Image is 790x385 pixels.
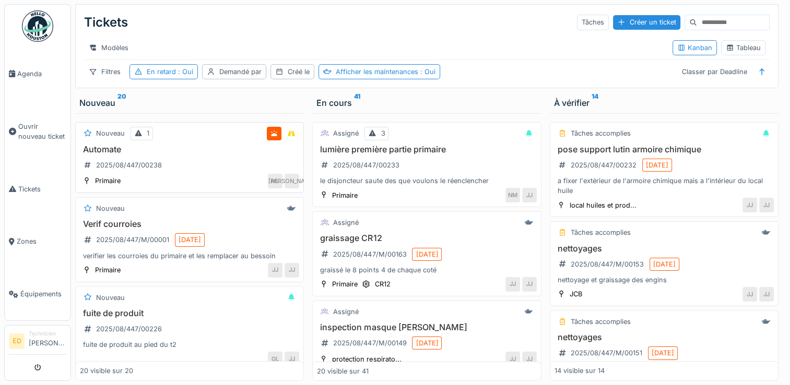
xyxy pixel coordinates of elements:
h3: lumière première partie primaire [317,145,536,154]
div: Afficher les maintenances [336,67,435,77]
div: Nouveau [79,97,300,109]
div: Tâches accomplies [571,227,631,237]
div: 2025/08/447/M/00163 [333,249,406,259]
img: Badge_color-CXgf-gQk.svg [22,10,53,42]
div: JJ [268,263,282,278]
span: : Oui [418,68,435,76]
div: Tickets [84,9,128,36]
div: [DATE] [652,348,674,358]
div: Kanban [677,43,712,53]
div: [DATE] [646,160,668,170]
div: 2025/08/447/M/00151 [571,348,642,358]
div: Nouveau [96,203,125,213]
div: Tâches [577,15,609,30]
div: JJ [759,198,774,212]
h3: fuite de produit [80,308,299,318]
h3: graissage CR12 [317,233,536,243]
div: Demandé par [219,67,262,77]
div: Tâches accomplies [571,317,631,327]
div: 20 visible sur 41 [317,366,369,376]
h3: nettoyages [555,332,774,342]
div: JJ [522,188,537,202]
span: Agenda [17,69,66,79]
div: NM [505,188,520,202]
div: [PERSON_NAME] [285,174,299,188]
div: protection respirato... [332,354,401,364]
a: Ouvrir nouveau ticket [5,100,70,163]
div: CR12 [374,279,390,289]
div: Tableau [726,43,761,53]
div: JJ [285,263,299,278]
div: En retard [147,67,193,77]
a: Tickets [5,163,70,215]
div: 2025/08/447/M/00149 [333,338,406,348]
div: JJ [285,352,299,366]
h3: inspection masque [PERSON_NAME] [317,322,536,332]
div: Primaire [332,190,358,200]
div: Assigné [333,128,359,138]
div: [DATE] [653,259,676,269]
li: [PERSON_NAME] [29,330,66,352]
div: Primaire [95,265,121,275]
div: a fixer l'extérieur de l'armoire chimique mais a l'intérieur du local huile [555,176,774,196]
div: Tâches accomplies [571,128,631,138]
div: verifier les courroies du primaire et les remplacer au bessoin [80,251,299,261]
div: 2025/08/447/M/00153 [571,259,644,269]
a: Équipements [5,268,70,320]
div: À vérifier [554,97,774,109]
div: Technicien [29,330,66,338]
div: local huiles et prod... [570,200,636,210]
div: 2025/08/447/00226 [96,324,162,334]
div: JJ [742,198,757,212]
sup: 14 [592,97,598,109]
div: nettoyage et graissage des engins [555,275,774,285]
span: : Oui [176,68,193,76]
span: Équipements [20,289,66,299]
div: 3 [381,128,385,138]
div: JJ [742,287,757,302]
span: Ouvrir nouveau ticket [18,122,66,141]
a: Zones [5,215,70,268]
div: Classer par Deadline [677,64,752,79]
div: JJ [522,277,537,292]
div: fuite de produit au pied du t2 [80,340,299,350]
div: GL [268,352,282,366]
div: JJ [505,277,520,292]
div: Nouveau [96,128,125,138]
div: 20 visible sur 20 [80,366,133,376]
div: Filtres [84,64,125,79]
div: 2025/08/447/M/00001 [96,235,169,245]
div: Primaire [95,176,121,186]
div: Assigné [333,307,359,317]
div: 2025/08/447/00233 [333,160,399,170]
div: JJ [759,287,774,302]
a: ED Technicien[PERSON_NAME] [9,330,66,355]
div: Nouveau [96,293,125,303]
div: 2025/08/447/00232 [571,160,636,170]
div: Primaire [332,279,358,289]
div: ML [268,174,282,188]
div: JJ [522,352,537,366]
span: Tickets [18,184,66,194]
div: Modèles [84,40,133,55]
div: 14 visible sur 14 [555,366,605,376]
div: Créer un ticket [613,15,680,29]
span: Zones [17,236,66,246]
div: le disjoncteur saute des que voulons le réenclencher [317,176,536,186]
div: graissé le 8 points 4 de chaque coté [317,265,536,275]
div: [DATE] [416,249,438,259]
sup: 41 [354,97,360,109]
sup: 20 [117,97,126,109]
h3: nettoyages [555,244,774,254]
div: [DATE] [179,235,201,245]
div: JCB [570,289,582,299]
div: Créé le [288,67,310,77]
div: En cours [316,97,537,109]
div: Assigné [333,218,359,227]
div: 1 [147,128,149,138]
h3: Verif courroies [80,219,299,229]
div: 2025/08/447/00238 [96,160,162,170]
div: JJ [505,352,520,366]
h3: Automate [80,145,299,154]
a: Agenda [5,47,70,100]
